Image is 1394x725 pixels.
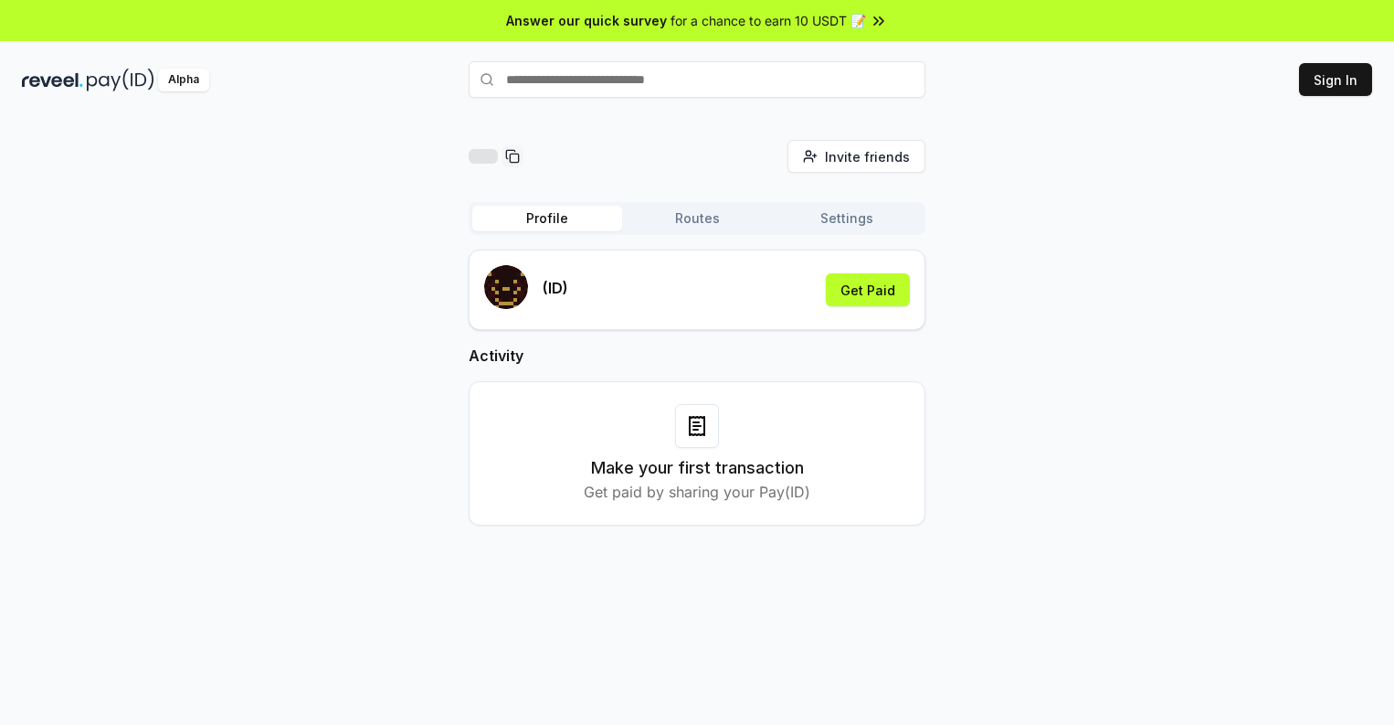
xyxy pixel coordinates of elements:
p: Get paid by sharing your Pay(ID) [584,481,810,503]
button: Routes [622,206,772,231]
div: Alpha [158,69,209,91]
img: pay_id [87,69,154,91]
button: Get Paid [826,273,910,306]
button: Profile [472,206,622,231]
span: for a chance to earn 10 USDT 📝 [671,11,866,30]
h3: Make your first transaction [591,455,804,481]
span: Answer our quick survey [506,11,667,30]
span: Invite friends [825,147,910,166]
h2: Activity [469,345,925,367]
img: reveel_dark [22,69,83,91]
button: Settings [772,206,922,231]
p: (ID) [543,277,568,299]
button: Sign In [1299,63,1372,96]
button: Invite friends [787,140,925,173]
